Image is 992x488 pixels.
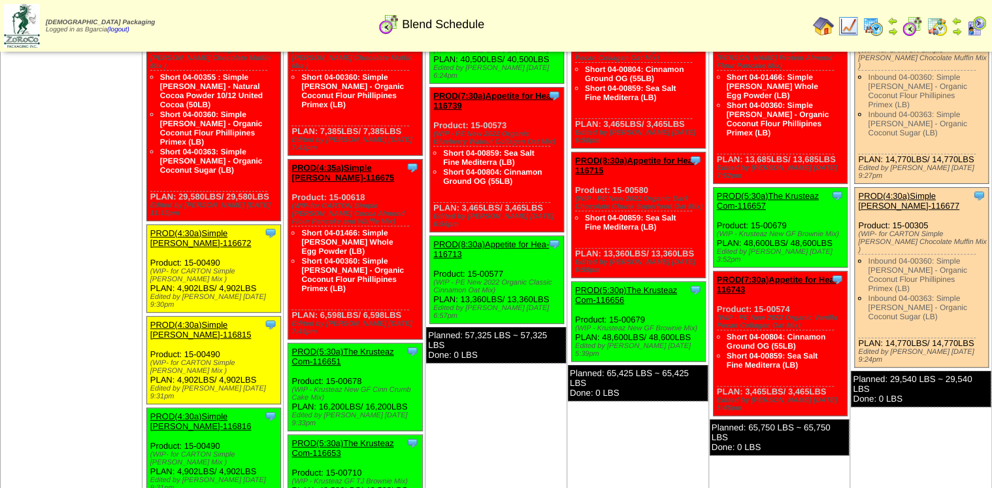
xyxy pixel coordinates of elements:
[548,237,561,251] img: Tooltip
[548,89,561,102] img: Tooltip
[951,26,962,37] img: arrowright.gif
[426,327,566,363] div: Planned: 57,325 LBS ~ 57,325 LBS Done: 0 LBS
[150,46,280,70] div: (WIP- for CARTON Simple [PERSON_NAME] Chocolate Muffin Mix )
[150,268,280,283] div: (WIP- for CARTON Simple [PERSON_NAME] Mix )
[689,154,702,167] img: Tooltip
[291,163,394,183] a: PROD(4:35a)Simple [PERSON_NAME]-116675
[160,110,263,147] a: Short 04-00360: Simple [PERSON_NAME] - Organic Coconut Flour Phillipines Primex (LB)
[433,279,563,294] div: (WIP - PE New 2022 Organic Classic Cinnamon Oat Mix)
[433,91,554,111] a: PROD(7:30a)Appetite for Hea-116739
[150,451,280,466] div: (WIP- for CARTON Simple [PERSON_NAME] Mix )
[406,345,419,358] img: Tooltip
[107,26,129,33] a: (logout)
[571,4,705,148] div: Product: 15-00574 PLAN: 3,465LBS / 3,465LBS
[430,88,564,232] div: Product: 15-00573 PLAN: 3,465LBS / 3,465LBS
[150,228,252,248] a: PROD(4:30a)Simple [PERSON_NAME]-116672
[160,73,263,109] a: Short 04-00355 : Simple [PERSON_NAME] - Natural Cocoa Powder 10/12 United Cocoa (50LB)
[585,65,684,83] a: Short 04-00804: Cinnamon Ground OG (55LB)
[150,359,280,375] div: (WIP- for CARTON Simple [PERSON_NAME] Mix )
[831,273,844,286] img: Tooltip
[727,73,818,100] a: Short 04-01466: Simple [PERSON_NAME] Whole Egg Powder (LB)
[863,16,884,37] img: calendarprod.gif
[717,314,847,330] div: (WIP - PE New 2022 Organic Vanilla Pecan Collagen Oat Mix)
[430,236,564,324] div: Product: 15-00577 PLAN: 13,360LBS / 13,360LBS
[402,18,484,31] span: Blend Schedule
[855,4,989,184] div: Product: 15-00305 PLAN: 14,770LBS / 14,770LBS
[887,26,898,37] img: arrowright.gif
[406,161,419,174] img: Tooltip
[443,167,542,186] a: Short 04-00804: Cinnamon Ground OG (55LB)
[585,84,676,102] a: Short 04-00859: Sea Salt Fine Mediterra (LB)
[717,248,847,264] div: Edited by [PERSON_NAME] [DATE] 3:52pm
[291,136,422,152] div: Edited by [PERSON_NAME] [DATE] 7:43pm
[868,73,967,109] a: Inbound 04-00360: Simple [PERSON_NAME] - Organic Coconut Flour Phillipines Primex (LB)
[575,129,705,145] div: Edited by [PERSON_NAME] [DATE] 6:58pm
[291,46,422,70] div: (WIP- for CARTON Simple [PERSON_NAME] Chocolate Muffin Mix )
[727,101,829,137] a: Short 04-00360: Simple [PERSON_NAME] - Organic Coconut Flour Phillipines Primex (LB)
[146,4,280,221] div: Product: 15-00305 PLAN: 29,580LBS / 29,580LBS
[689,283,702,296] img: Tooltip
[575,285,677,305] a: PROD(5:30p)The Krusteaz Com-116656
[433,130,563,146] div: (WIP - PE New 2022 Organic Blueberry Walnut Collagen Oat Mix)
[150,293,280,309] div: Edited by [PERSON_NAME] [DATE] 9:30pm
[972,189,985,202] img: Tooltip
[717,46,847,70] div: (WIP-for CARTON Simple [PERSON_NAME] Protein Almond Flour Pancake Mix)
[585,213,676,232] a: Short 04-00859: Sea Salt Fine Mediterra (LB)
[713,4,847,184] div: Product: 15-00617 PLAN: 13,685LBS / 13,685LBS
[966,16,987,37] img: calendarcustomer.gif
[858,46,988,70] div: (WIP- for CARTON Simple [PERSON_NAME] Chocolate Muffin Mix )
[575,258,705,274] div: Edited by [PERSON_NAME] [DATE] 6:59pm
[291,386,422,402] div: (WIP - Krusteaz New GF Cinn Crumb Cake Mix)
[291,438,393,458] a: PROD(5:30a)The Krusteaz Com-116653
[851,371,991,407] div: Planned: 29,540 LBS ~ 29,540 LBS Done: 0 LBS
[902,16,923,37] img: calendarblend.gif
[433,239,549,259] a: PROD(8:30a)Appetite for Hea-116713
[291,478,422,485] div: (WIP - Krusteaz GF TJ Brownie Mix)
[301,228,393,256] a: Short 04-01466: Simple [PERSON_NAME] Whole Egg Powder (LB)
[575,195,705,211] div: (WIP - PE New 2022 Organic Dark Chocolate Chunk Superfood Oat Mix)
[146,225,280,313] div: Product: 15-00490 PLAN: 4,902LBS / 4,902LBS
[717,164,847,180] div: Edited by [PERSON_NAME] [DATE] 7:52pm
[717,275,837,294] a: PROD(7:30a)Appetite for Hea-116743
[713,188,847,268] div: Product: 15-00679 PLAN: 48,600LBS / 48,600LBS
[727,332,825,351] a: Short 04-00804: Cinnamon Ground OG (55LB)
[568,365,708,401] div: Planned: 65,425 LBS ~ 65,425 LBS Done: 0 LBS
[717,396,847,412] div: Edited by [PERSON_NAME] [DATE] 5:45pm
[301,256,404,293] a: Short 04-00360: Simple [PERSON_NAME] - Organic Coconut Flour Phillipines Primex (LB)
[717,191,819,211] a: PROD(5:30a)The Krusteaz Com-116657
[868,110,967,137] a: Inbound 04-00363: Simple [PERSON_NAME] - Organic Coconut Sugar (LB)
[575,324,705,332] div: (WIP - Krusteaz New GF Brownie Mix)
[951,16,962,26] img: arrowleft.gif
[855,188,989,368] div: Product: 15-00305 PLAN: 14,770LBS / 14,770LBS
[264,226,277,239] img: Tooltip
[288,4,422,156] div: Product: 15-00305 PLAN: 7,385LBS / 7,385LBS
[831,189,844,202] img: Tooltip
[433,304,563,320] div: Edited by [PERSON_NAME] [DATE] 6:57pm
[264,410,277,423] img: Tooltip
[150,320,252,340] a: PROD(4:30a)Simple [PERSON_NAME]-116815
[288,160,422,340] div: Product: 15-00618 PLAN: 6,598LBS / 6,598LBS
[443,148,534,167] a: Short 04-00859: Sea Salt Fine Mediterra (LB)
[717,230,847,238] div: (WIP - Krusteaz New GF Brownie Mix)
[146,317,280,404] div: Product: 15-00490 PLAN: 4,902LBS / 4,902LBS
[858,191,959,211] a: PROD(4:30a)Simple [PERSON_NAME]-116677
[433,64,563,80] div: Edited by [PERSON_NAME] [DATE] 6:24pm
[710,419,850,455] div: Planned: 65,750 LBS ~ 65,750 LBS Done: 0 LBS
[858,230,988,254] div: (WIP- for CARTON Simple [PERSON_NAME] Chocolate Muffin Mix )
[288,343,422,431] div: Product: 15-00678 PLAN: 16,200LBS / 16,200LBS
[887,16,898,26] img: arrowleft.gif
[406,436,419,449] img: Tooltip
[291,202,422,226] div: (WIP-for CARTON Simple [PERSON_NAME] Cocoa Almond Flour Pancake and Waffle Mix)
[868,294,967,321] a: Inbound 04-00363: Simple [PERSON_NAME] - Organic Coconut Sugar (LB)
[575,342,705,358] div: Edited by [PERSON_NAME] [DATE] 5:39pm
[575,156,695,175] a: PROD(8:30a)Appetite for Hea-116715
[291,347,393,366] a: PROD(5:30a)The Krusteaz Com-116651
[571,282,705,362] div: Product: 15-00679 PLAN: 48,600LBS / 48,600LBS
[46,19,155,26] span: [DEMOGRAPHIC_DATA] Packaging
[727,351,818,370] a: Short 04-00859: Sea Salt Fine Mediterra (LB)
[150,201,280,217] div: Edited by [PERSON_NAME] [DATE] 11:15pm
[713,271,847,416] div: Product: 15-00574 PLAN: 3,465LBS / 3,465LBS
[46,19,155,33] span: Logged in as Bgarcia
[291,320,422,336] div: Edited by [PERSON_NAME] [DATE] 7:45pm
[858,164,988,180] div: Edited by [PERSON_NAME] [DATE] 9:27pm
